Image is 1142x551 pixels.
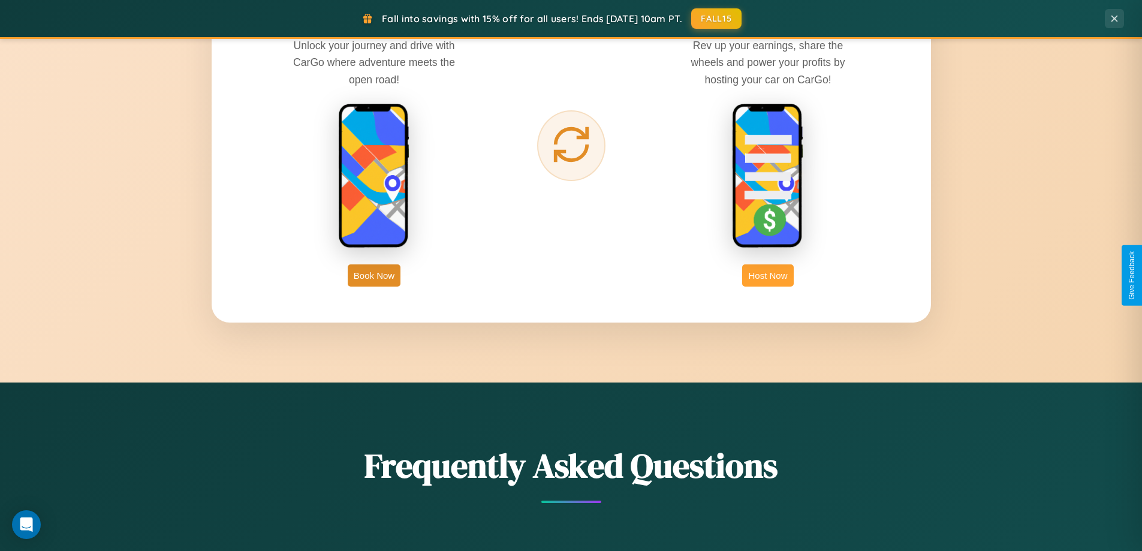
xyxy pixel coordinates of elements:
p: Unlock your journey and drive with CarGo where adventure meets the open road! [284,37,464,88]
img: host phone [732,103,804,249]
h2: Frequently Asked Questions [212,442,931,489]
span: Fall into savings with 15% off for all users! Ends [DATE] 10am PT. [382,13,682,25]
img: rent phone [338,103,410,249]
div: Open Intercom Messenger [12,510,41,539]
div: Give Feedback [1128,251,1136,300]
button: Host Now [742,264,793,287]
p: Rev up your earnings, share the wheels and power your profits by hosting your car on CarGo! [678,37,858,88]
button: Book Now [348,264,400,287]
button: FALL15 [691,8,742,29]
